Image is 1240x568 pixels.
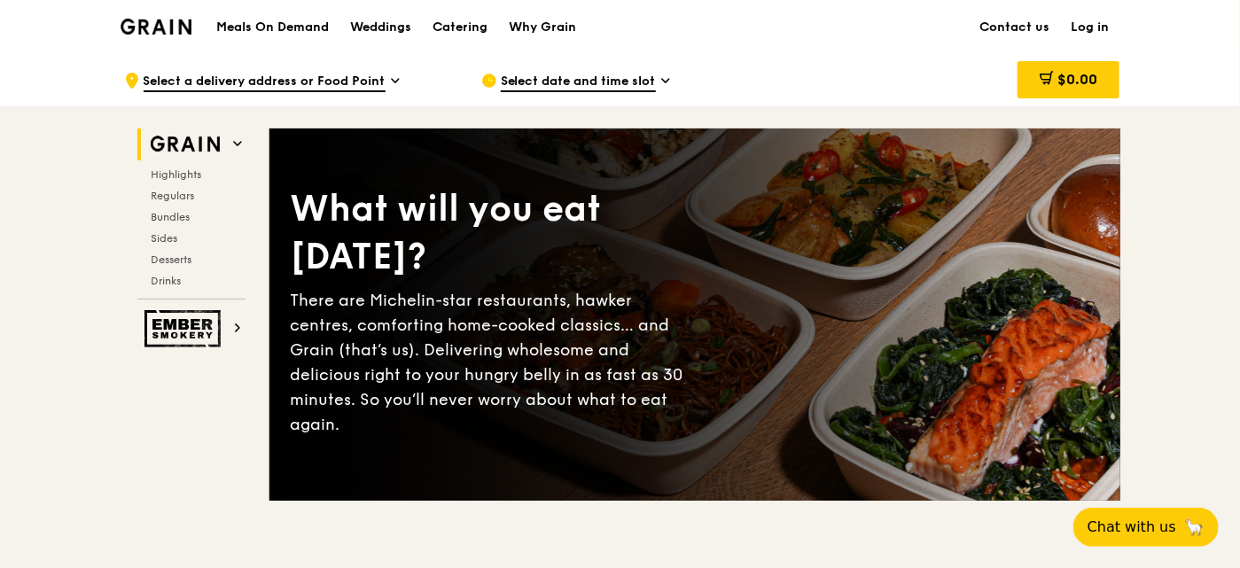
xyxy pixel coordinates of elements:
h1: Meals On Demand [216,19,329,36]
span: $0.00 [1057,71,1097,88]
span: Sides [152,232,178,245]
div: Why Grain [509,1,576,54]
a: Catering [422,1,498,54]
span: Drinks [152,275,182,287]
img: Grain web logo [144,128,226,160]
img: Grain [121,19,192,35]
span: Regulars [152,190,195,202]
span: Select date and time slot [501,73,656,92]
button: Chat with us🦙 [1073,508,1219,547]
span: 🦙 [1183,517,1205,538]
span: Highlights [152,168,202,181]
a: Contact us [970,1,1061,54]
div: What will you eat [DATE]? [291,185,695,281]
span: Select a delivery address or Food Point [144,73,386,92]
a: Log in [1061,1,1120,54]
span: Desserts [152,253,192,266]
span: Bundles [152,211,191,223]
div: There are Michelin-star restaurants, hawker centres, comforting home-cooked classics… and Grain (... [291,288,695,437]
img: Ember Smokery web logo [144,310,226,347]
div: Catering [433,1,487,54]
span: Chat with us [1088,517,1176,538]
a: Why Grain [498,1,587,54]
div: Weddings [350,1,411,54]
a: Weddings [339,1,422,54]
